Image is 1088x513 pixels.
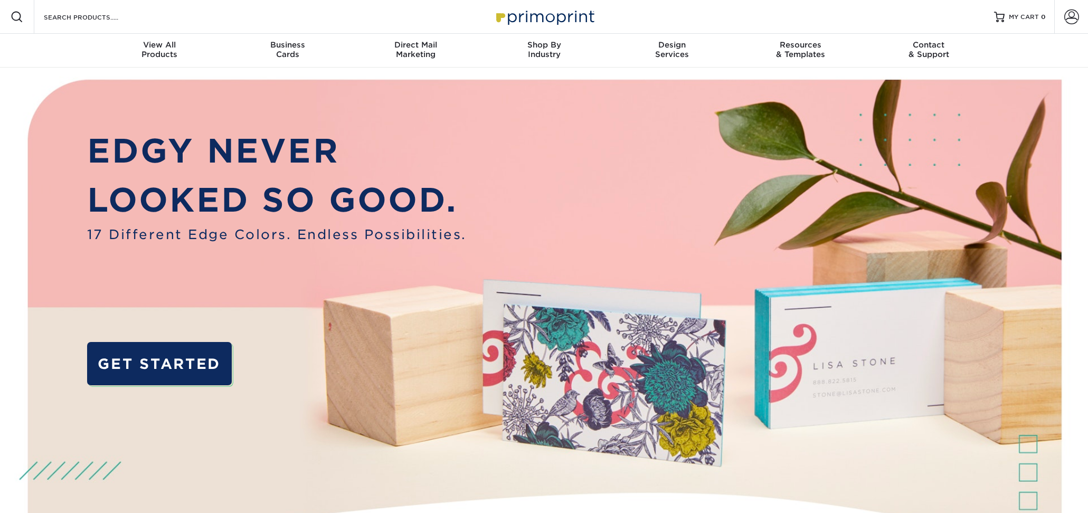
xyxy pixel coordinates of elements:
span: MY CART [1009,13,1039,22]
a: BusinessCards [223,34,352,68]
p: EDGY NEVER [87,127,467,176]
a: GET STARTED [87,342,232,385]
a: View AllProducts [96,34,224,68]
span: Design [608,40,736,50]
a: Shop ByIndustry [480,34,608,68]
div: & Templates [736,40,865,59]
span: Business [223,40,352,50]
span: 17 Different Edge Colors. Endless Possibilities. [87,225,467,244]
span: Direct Mail [352,40,480,50]
span: Contact [865,40,993,50]
div: & Support [865,40,993,59]
a: Resources& Templates [736,34,865,68]
a: Direct MailMarketing [352,34,480,68]
div: Products [96,40,224,59]
a: Contact& Support [865,34,993,68]
div: Cards [223,40,352,59]
div: Industry [480,40,608,59]
span: Resources [736,40,865,50]
div: Marketing [352,40,480,59]
p: LOOKED SO GOOD. [87,176,467,225]
div: Services [608,40,736,59]
span: View All [96,40,224,50]
span: 0 [1041,13,1046,21]
input: SEARCH PRODUCTS..... [43,11,146,23]
a: DesignServices [608,34,736,68]
img: Primoprint [491,5,597,28]
span: Shop By [480,40,608,50]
